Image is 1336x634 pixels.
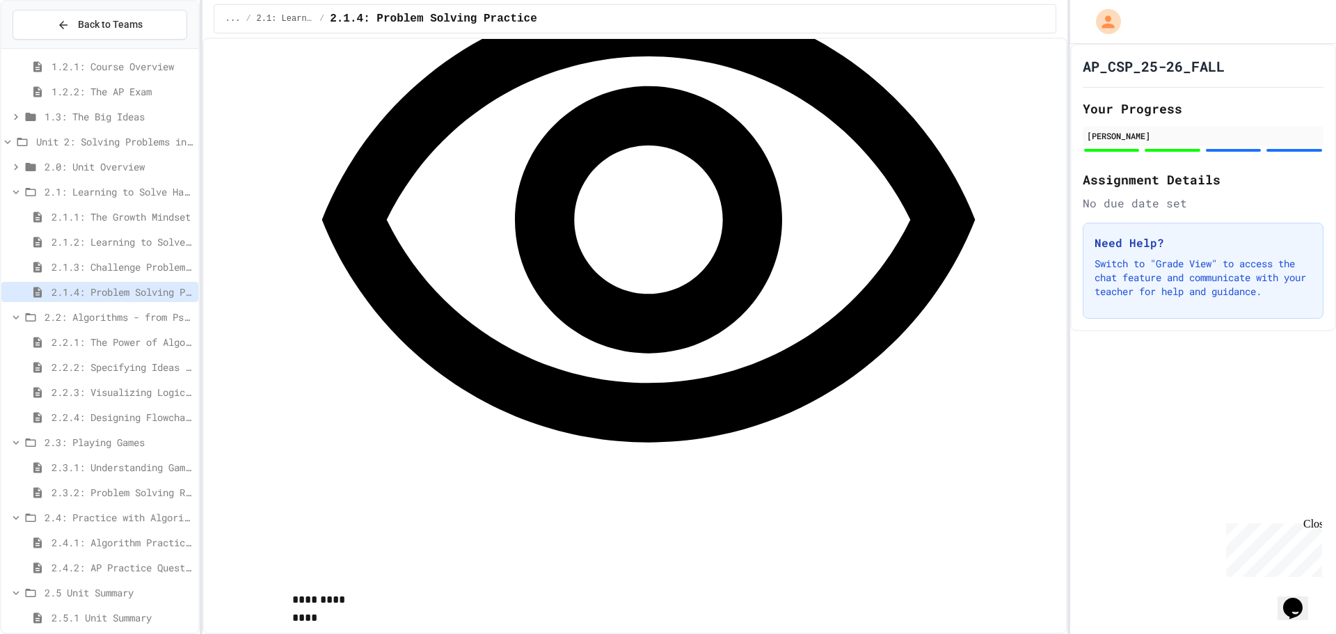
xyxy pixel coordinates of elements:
span: 2.1.4: Problem Solving Practice [330,10,537,27]
h3: Need Help? [1095,235,1312,251]
span: / [319,13,324,24]
span: 2.1.4: Problem Solving Practice [51,285,193,299]
span: 2.2.4: Designing Flowcharts [51,410,193,425]
span: 2.4.2: AP Practice Questions [51,560,193,575]
span: 2.0: Unit Overview [45,159,193,174]
span: 2.4: Practice with Algorithms [45,510,193,525]
span: ... [225,13,241,24]
h2: Your Progress [1083,99,1323,118]
span: 1.2.1: Course Overview [51,59,193,74]
span: 2.2: Algorithms - from Pseudocode to Flowcharts [45,310,193,324]
iframe: chat widget [1278,578,1322,620]
span: 2.1: Learning to Solve Hard Problems [257,13,314,24]
span: 2.3.2: Problem Solving Reflection [51,485,193,500]
span: 2.3.1: Understanding Games with Flowcharts [51,460,193,475]
span: 2.1.3: Challenge Problem - The Bridge [51,260,193,274]
span: / [246,13,250,24]
span: 2.5 Unit Summary [45,585,193,600]
span: 2.2.1: The Power of Algorithms [51,335,193,349]
div: No due date set [1083,195,1323,212]
span: 2.1.1: The Growth Mindset [51,209,193,224]
span: 2.5.1 Unit Summary [51,610,193,625]
span: 2.1: Learning to Solve Hard Problems [45,184,193,199]
span: 2.4.1: Algorithm Practice Exercises [51,535,193,550]
span: 2.2.2: Specifying Ideas with Pseudocode [51,360,193,374]
div: Chat with us now!Close [6,6,96,88]
span: 2.2.3: Visualizing Logic with Flowcharts [51,385,193,399]
span: Unit 2: Solving Problems in Computer Science [36,134,193,149]
h1: AP_CSP_25-26_FALL [1083,56,1225,76]
div: [PERSON_NAME] [1087,129,1319,142]
span: 1.2.2: The AP Exam [51,84,193,99]
span: 2.3: Playing Games [45,435,193,450]
span: 1.3: The Big Ideas [45,109,193,124]
span: 2.1.2: Learning to Solve Hard Problems [51,235,193,249]
span: Back to Teams [78,17,143,32]
p: Switch to "Grade View" to access the chat feature and communicate with your teacher for help and ... [1095,257,1312,299]
h2: Assignment Details [1083,170,1323,189]
iframe: chat widget [1220,518,1322,577]
button: Back to Teams [13,10,187,40]
div: My Account [1081,6,1124,38]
